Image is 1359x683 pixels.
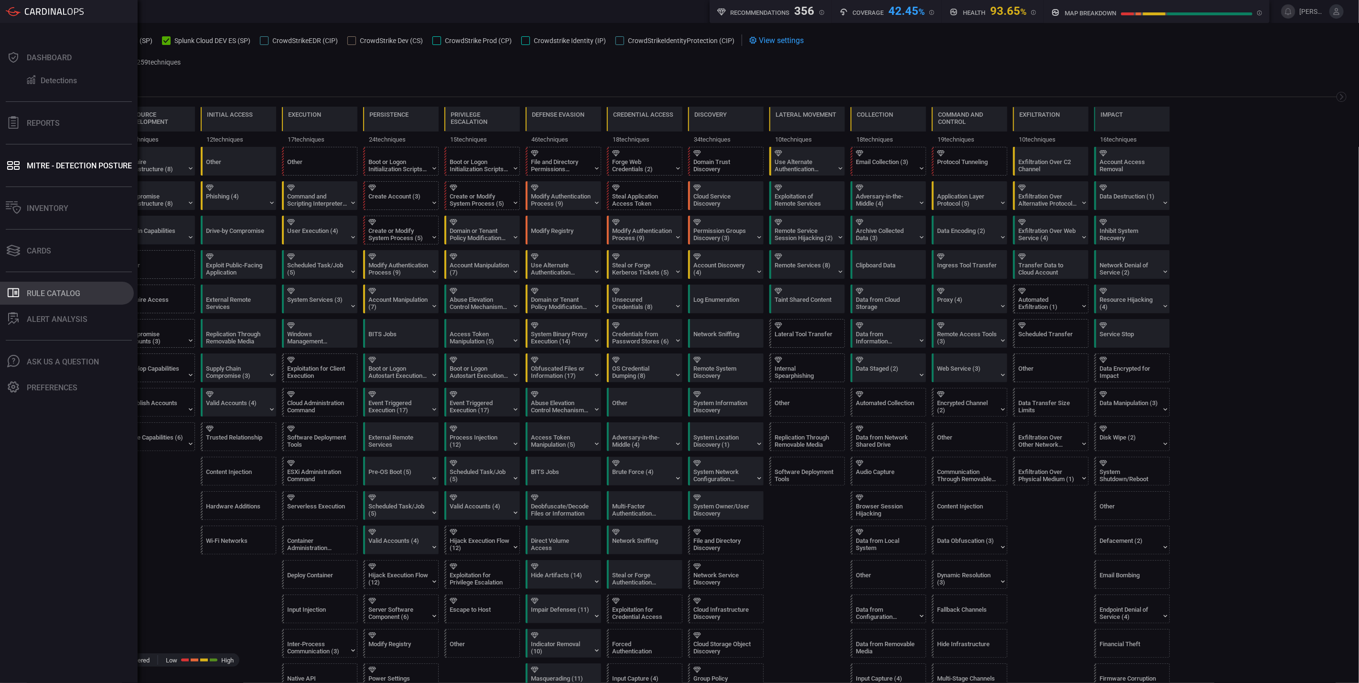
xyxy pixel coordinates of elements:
[444,526,520,554] div: T1574: Hijack Execution Flow
[125,193,184,207] div: Compromise Infrastructure (8)
[526,132,601,147] div: 46 techniques
[851,147,926,176] div: T1114: Email Collection
[119,422,195,451] div: T1608: Stage Capabilities (Not covered)
[126,111,189,125] div: Resource Development
[1094,181,1170,210] div: T1485: Data Destruction
[1013,107,1089,147] div: TA0010: Exfiltration
[444,595,520,623] div: T1611: Escape to Host
[607,422,682,451] div: T1557: Adversary-in-the-Middle
[769,457,845,485] div: T1072: Software Deployment Tools (Not covered)
[207,111,253,118] div: Initial Access
[851,216,926,244] div: T1560: Archive Collected Data
[1094,491,1170,520] div: Other (Not covered)
[526,595,601,623] div: T1562: Impair Defenses
[451,111,514,125] div: Privilege Escalation
[607,457,682,485] div: T1110: Brute Force
[363,181,439,210] div: T1136: Create Account
[688,285,764,313] div: T1654: Log Enumeration
[615,35,734,45] button: CrowdStrikeIdentityProtection (CIP)
[282,353,357,382] div: T1203: Exploitation for Client Execution
[607,491,682,520] div: T1621: Multi-Factor Authentication Request Generation
[693,227,753,242] div: Permission Groups Discovery (3)
[607,132,682,147] div: 18 techniques
[174,37,250,44] span: Splunk Cloud DEV ES (SP)
[688,181,764,210] div: T1526: Cloud Service Discovery
[1013,457,1089,485] div: T1052: Exfiltration Over Physical Medium (Not covered)
[775,227,834,242] div: Remote Service Session Hijacking (2)
[938,111,1001,125] div: Command and Control
[932,216,1007,244] div: T1132: Data Encoding
[526,353,601,382] div: T1027: Obfuscated Files or Information
[1013,319,1089,348] div: T1029: Scheduled Transfer
[851,629,926,658] div: T1025: Data from Removable Media (Not covered)
[688,526,764,554] div: T1083: File and Directory Discovery
[607,147,682,176] div: T1606: Forge Web Credentials
[889,4,925,16] div: 42.45
[856,227,916,242] div: Archive Collected Data (3)
[851,457,926,485] div: T1123: Audio Capture
[27,357,99,366] div: Ask Us A Question
[206,158,266,173] div: Other
[613,111,673,118] div: Credential Access
[932,181,1007,210] div: T1071: Application Layer Protocol
[287,262,347,276] div: Scheduled Task/Job (5)
[990,4,1026,16] div: 93.65
[444,491,520,520] div: T1078: Valid Accounts
[932,107,1007,147] div: TA0011: Command and Control
[1013,285,1089,313] div: T1020: Automated Exfiltration
[1094,132,1170,147] div: 16 techniques
[534,37,606,44] span: Crowdstrike Identity (IP)
[27,383,77,392] div: Preferences
[851,388,926,417] div: T1119: Automated Collection
[937,193,997,207] div: Application Layer Protocol (5)
[1094,353,1170,382] div: T1486: Data Encrypted for Impact
[282,319,357,348] div: T1047: Windows Management Instrumentation
[450,227,509,242] div: Domain or Tenant Policy Modification (2)
[688,353,764,382] div: T1018: Remote System Discovery
[1013,388,1089,417] div: T1030: Data Transfer Size Limits (Not covered)
[444,319,520,348] div: T1134: Access Token Manipulation
[1013,132,1089,147] div: 10 techniques
[444,107,520,147] div: TA0004: Privilege Escalation
[932,457,1007,485] div: T1092: Communication Through Removable Media (Not covered)
[282,250,357,279] div: T1053: Scheduled Task/Job
[1094,250,1170,279] div: T1498: Network Denial of Service
[607,250,682,279] div: T1558: Steal or Forge Kerberos Tickets
[260,35,338,45] button: CrowdStrikeEDR (CIP)
[851,132,926,147] div: 18 techniques
[287,193,347,207] div: Command and Scripting Interpreter (12)
[853,9,884,16] h5: Coverage
[769,181,845,210] div: T1210: Exploitation of Remote Services
[526,629,601,658] div: T1070: Indicator Removal
[1013,422,1089,451] div: T1011: Exfiltration Over Other Network Medium (Not covered)
[1013,147,1089,176] div: T1041: Exfiltration Over C2 Channel
[851,560,926,589] div: Other (Not covered)
[932,147,1007,176] div: T1572: Protocol Tunneling
[932,595,1007,623] div: T1008: Fallback Channels (Not covered)
[201,181,276,210] div: T1566: Phishing
[282,422,357,451] div: T1072: Software Deployment Tools
[119,147,195,176] div: T1583: Acquire Infrastructure
[1094,147,1170,176] div: T1531: Account Access Removal
[432,35,512,45] button: CrowdStrike Prod (CP)
[1094,629,1170,658] div: T1657: Financial Theft (Not covered)
[526,107,601,147] div: TA0005: Defense Evasion
[851,250,926,279] div: T1115: Clipboard Data
[693,158,753,173] div: Domain Trust Discovery
[444,216,520,244] div: T1484: Domain or Tenant Policy Modification
[1013,353,1089,382] div: Other (Not covered)
[688,388,764,417] div: T1082: System Information Discovery
[526,422,601,451] div: T1134: Access Token Manipulation
[282,388,357,417] div: T1651: Cloud Administration Command
[688,595,764,623] div: T1580: Cloud Infrastructure Discovery
[607,388,682,417] div: Other
[363,595,439,623] div: T1505: Server Software Component
[1094,388,1170,417] div: T1565: Data Manipulation
[851,422,926,451] div: T1039: Data from Network Shared Drive
[363,629,439,658] div: T1112: Modify Registry
[769,388,845,417] div: Other (Not covered)
[612,227,672,242] div: Modify Authentication Process (9)
[363,491,439,520] div: T1053: Scheduled Task/Job
[206,227,266,242] div: Drive-by Compromise
[444,560,520,589] div: T1068: Exploitation for Privilege Escalation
